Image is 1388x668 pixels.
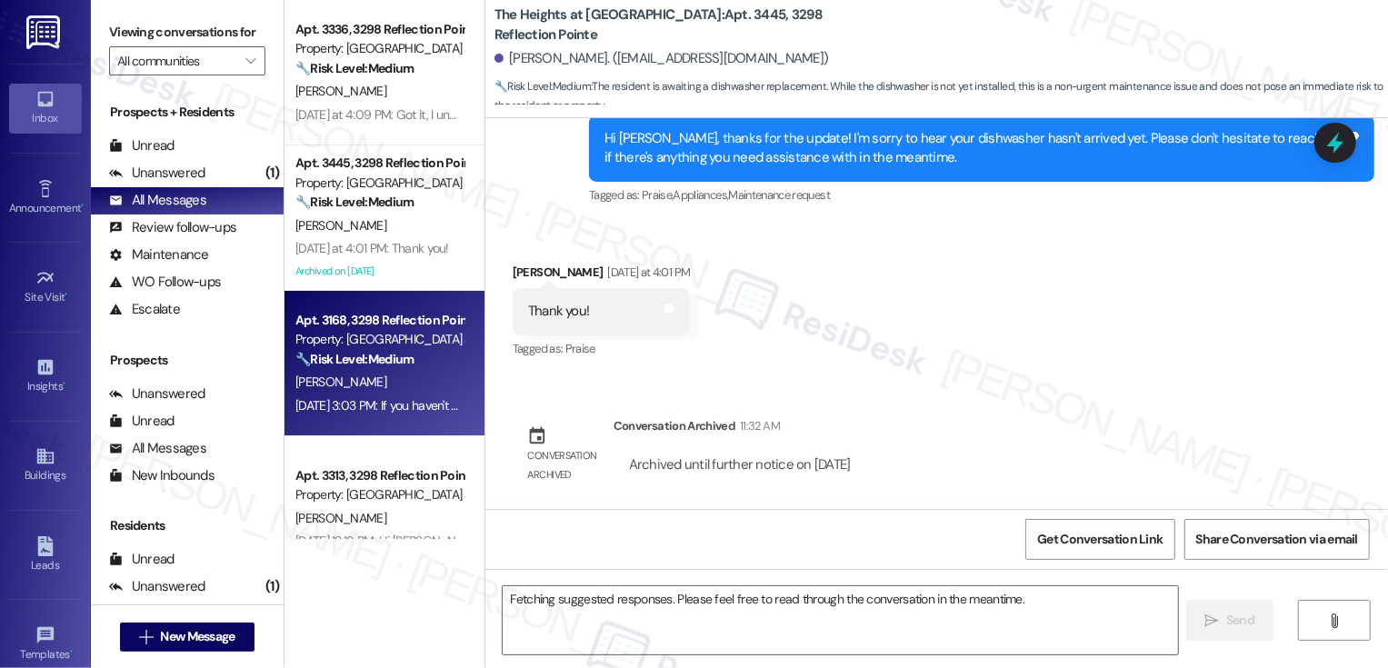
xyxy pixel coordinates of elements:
[1037,530,1163,549] span: Get Conversation Link
[120,623,255,652] button: New Message
[295,351,414,367] strong: 🔧 Risk Level: Medium
[295,39,464,58] div: Property: [GEOGRAPHIC_DATA] at [GEOGRAPHIC_DATA]
[1025,519,1174,560] button: Get Conversation Link
[1205,613,1219,628] i: 
[9,84,82,133] a: Inbox
[261,573,284,601] div: (1)
[494,5,858,45] b: The Heights at [GEOGRAPHIC_DATA]: Apt. 3445, 3298 Reflection Pointe
[494,79,591,94] strong: 🔧 Risk Level: Medium
[295,240,449,256] div: [DATE] at 4:01 PM: Thank you!
[1186,600,1274,641] button: Send
[117,46,236,75] input: All communities
[295,194,414,210] strong: 🔧 Risk Level: Medium
[528,302,590,321] div: Thank you!
[295,510,386,526] span: [PERSON_NAME]
[295,174,464,193] div: Property: [GEOGRAPHIC_DATA] at [GEOGRAPHIC_DATA]
[109,245,209,264] div: Maintenance
[9,531,82,580] a: Leads
[109,300,180,319] div: Escalate
[494,77,1388,116] span: : The resident is awaiting a dishwasher replacement. While the dishwasher is not yet installed, t...
[139,630,153,644] i: 
[1196,530,1358,549] span: Share Conversation via email
[109,136,175,155] div: Unread
[1184,519,1370,560] button: Share Conversation via email
[295,20,464,39] div: Apt. 3336, 3298 Reflection Pointe
[9,263,82,312] a: Site Visit •
[295,311,464,330] div: Apt. 3168, 3298 Reflection Pointe
[295,83,386,99] span: [PERSON_NAME]
[295,374,386,390] span: [PERSON_NAME]
[91,351,284,370] div: Prospects
[735,416,780,435] div: 11:32 AM
[81,199,84,212] span: •
[63,377,65,390] span: •
[494,49,829,68] div: [PERSON_NAME]. ([EMAIL_ADDRESS][DOMAIN_NAME])
[565,341,595,356] span: Praise
[9,441,82,490] a: Buildings
[70,645,73,658] span: •
[109,191,206,210] div: All Messages
[160,627,235,646] span: New Message
[1226,611,1254,630] span: Send
[513,335,691,362] div: Tagged as:
[261,159,284,187] div: (1)
[109,384,205,404] div: Unanswered
[527,446,598,485] div: Conversation archived
[109,412,175,431] div: Unread
[295,330,464,349] div: Property: [GEOGRAPHIC_DATA] at [GEOGRAPHIC_DATA]
[294,260,465,283] div: Archived on [DATE]
[627,455,853,474] div: Archived until further notice on [DATE]
[109,550,175,569] div: Unread
[728,187,830,203] span: Maintenance request
[295,217,386,234] span: [PERSON_NAME]
[109,577,205,596] div: Unanswered
[91,516,284,535] div: Residents
[642,187,673,203] span: Praise ,
[295,60,414,76] strong: 🔧 Risk Level: Medium
[109,18,265,46] label: Viewing conversations for
[589,182,1374,208] div: Tagged as:
[614,416,735,435] div: Conversation Archived
[91,103,284,122] div: Prospects + Residents
[109,218,236,237] div: Review follow-ups
[295,154,464,173] div: Apt. 3445, 3298 Reflection Pointe
[109,439,206,458] div: All Messages
[604,129,1345,168] div: Hi [PERSON_NAME], thanks for the update! I'm sorry to hear your dishwasher hasn't arrived yet. Pl...
[1328,613,1342,628] i: 
[295,466,464,485] div: Apt. 3313, 3298 Reflection Pointe
[109,466,215,485] div: New Inbounds
[109,273,221,292] div: WO Follow-ups
[295,485,464,504] div: Property: [GEOGRAPHIC_DATA] at [GEOGRAPHIC_DATA]
[513,263,691,288] div: [PERSON_NAME]
[109,164,205,183] div: Unanswered
[9,352,82,401] a: Insights •
[245,54,255,68] i: 
[65,288,68,301] span: •
[603,263,690,282] div: [DATE] at 4:01 PM
[674,187,729,203] span: Appliances ,
[26,15,64,49] img: ResiDesk Logo
[503,586,1178,654] textarea: Fetching suggested responses. Please feel free to read through the conversation in the meantime.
